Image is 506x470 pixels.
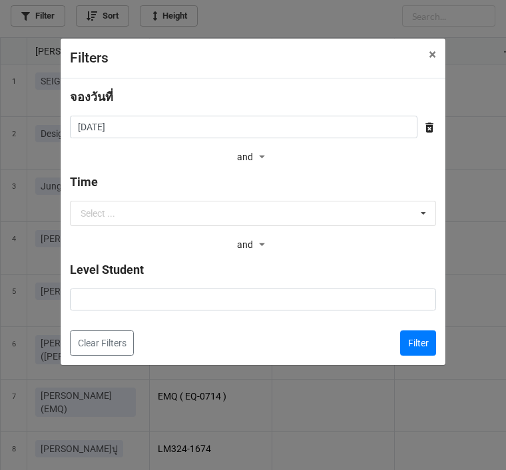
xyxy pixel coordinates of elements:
[237,148,269,168] div: and
[70,48,399,69] div: Filters
[70,116,417,138] input: Date
[237,235,269,255] div: and
[70,173,98,191] label: Time
[81,209,115,218] div: Select ...
[70,88,113,106] label: จองวันที่
[70,330,134,356] button: Clear Filters
[429,47,436,62] span: ×
[400,330,436,356] button: Filter
[70,261,144,279] label: Level Student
